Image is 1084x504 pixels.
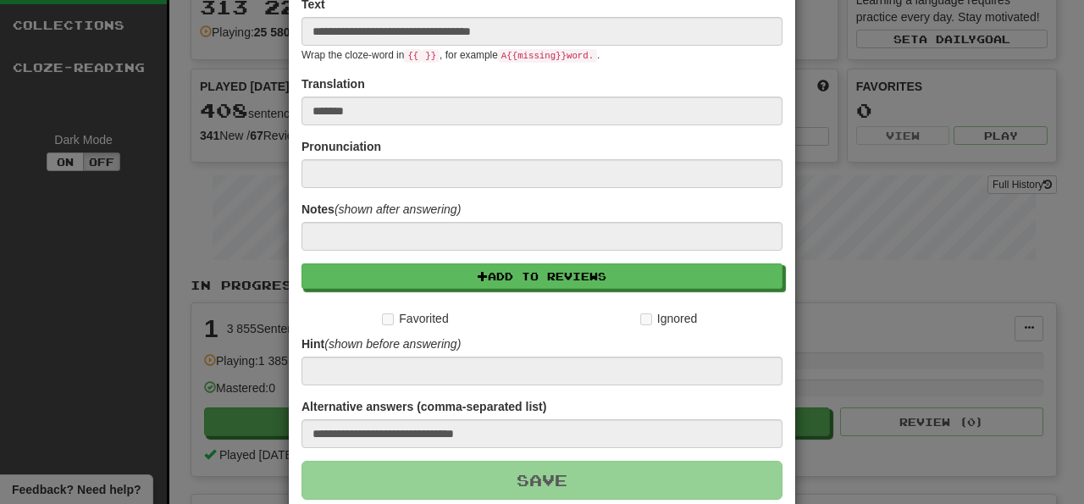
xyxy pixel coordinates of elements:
label: Ignored [640,310,697,327]
label: Notes [301,201,461,218]
input: Ignored [640,313,652,325]
code: {{ [404,49,422,63]
label: Favorited [382,310,448,327]
em: (shown before answering) [324,337,461,351]
label: Hint [301,335,461,352]
button: Save [301,461,783,500]
label: Alternative answers (comma-separated list) [301,398,546,415]
input: Favorited [382,313,394,325]
code: }} [422,49,440,63]
label: Pronunciation [301,138,381,155]
label: Translation [301,75,365,92]
button: Add to Reviews [301,263,783,289]
em: (shown after answering) [335,202,461,216]
code: A {{ missing }} word. [498,49,597,63]
small: Wrap the cloze-word in , for example . [301,49,600,61]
